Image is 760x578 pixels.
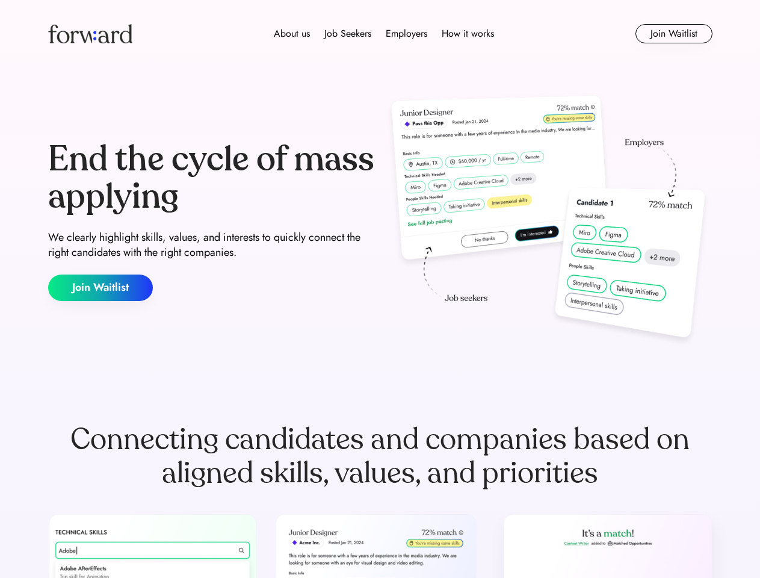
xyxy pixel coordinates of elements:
div: Connecting candidates and companies based on aligned skills, values, and priorities [48,423,712,490]
div: How it works [442,26,494,41]
div: Employers [386,26,427,41]
div: We clearly highlight skills, values, and interests to quickly connect the right candidates with t... [48,230,375,260]
div: End the cycle of mass applying [48,141,375,215]
div: About us [274,26,310,41]
div: Job Seekers [324,26,371,41]
img: hero-image.png [385,92,712,350]
img: Forward logo [48,24,132,43]
button: Join Waitlist [635,24,712,43]
button: Join Waitlist [48,275,153,301]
